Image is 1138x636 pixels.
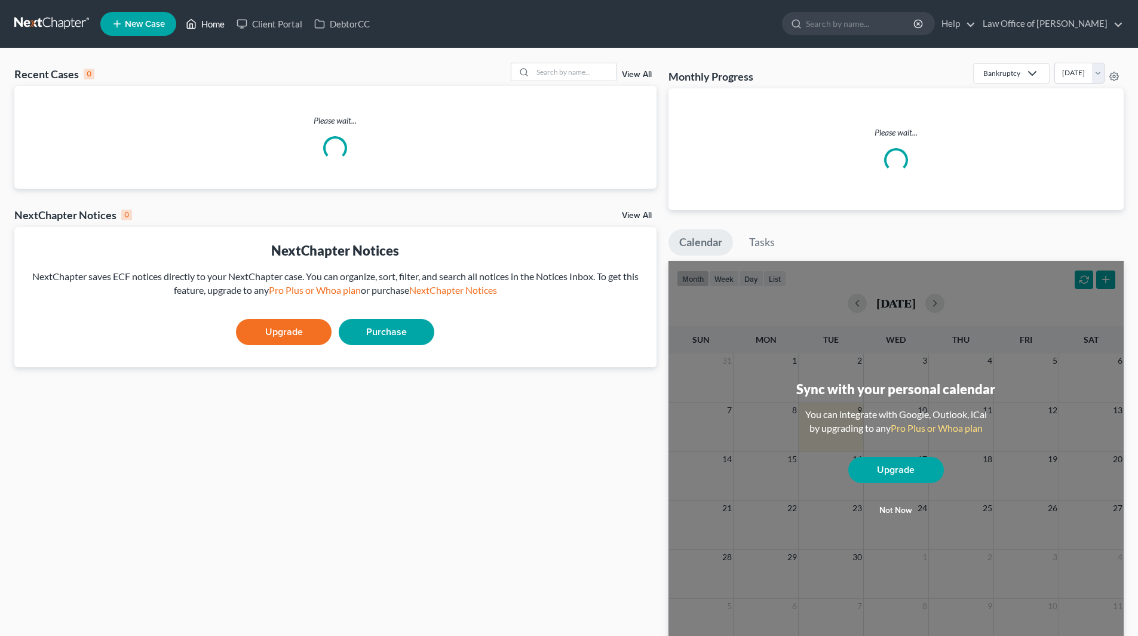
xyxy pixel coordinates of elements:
[125,20,165,29] span: New Case
[668,229,733,256] a: Calendar
[409,284,497,296] a: NextChapter Notices
[800,408,992,435] div: You can integrate with Google, Outlook, iCal by upgrading to any
[121,210,132,220] div: 0
[668,69,753,84] h3: Monthly Progress
[24,241,647,260] div: NextChapter Notices
[796,380,995,398] div: Sync with your personal calendar
[14,208,132,222] div: NextChapter Notices
[308,13,376,35] a: DebtorCC
[806,13,915,35] input: Search by name...
[935,13,976,35] a: Help
[848,457,944,483] a: Upgrade
[339,319,434,345] a: Purchase
[14,115,657,127] p: Please wait...
[84,69,94,79] div: 0
[236,319,332,345] a: Upgrade
[891,422,983,434] a: Pro Plus or Whoa plan
[269,284,361,296] a: Pro Plus or Whoa plan
[231,13,308,35] a: Client Portal
[622,211,652,220] a: View All
[14,67,94,81] div: Recent Cases
[24,270,647,297] div: NextChapter saves ECF notices directly to your NextChapter case. You can organize, sort, filter, ...
[678,127,1114,139] p: Please wait...
[180,13,231,35] a: Home
[977,13,1123,35] a: Law Office of [PERSON_NAME]
[848,499,944,523] button: Not now
[738,229,786,256] a: Tasks
[533,63,616,81] input: Search by name...
[622,70,652,79] a: View All
[983,68,1020,78] div: Bankruptcy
